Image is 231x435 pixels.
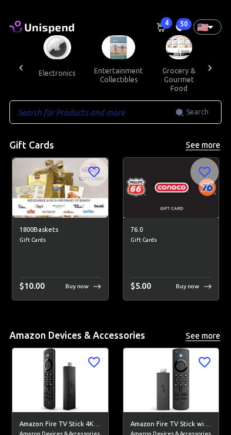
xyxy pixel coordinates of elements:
span: Search [186,106,209,118]
button: See more [184,138,222,153]
h6: 1800Baskets [19,225,101,235]
img: Entertainment Collectibles [102,35,136,59]
img: Amazon Fire TV Stick 4K Max streaming device, Wi-Fi 6, Alexa Voice Remote (includes TV controls) ... [12,348,108,412]
span: $ 5.00 [130,281,151,291]
h6: Amazon Fire TV Stick with Alexa Voice Remote (includes TV controls), free &amp; live TV without c... [130,419,212,430]
p: Buy now [176,282,199,291]
h5: Amazon Devices & Accessories [9,329,145,342]
p: 🇺🇸 [197,20,203,34]
span: 4 [160,17,172,29]
img: 76.0 image [123,158,219,218]
button: electronics [29,59,85,87]
span: $ 10.00 [19,281,45,291]
span: Gift Cards [19,235,101,245]
img: Grocery & Gourmet Food [166,35,192,59]
span: 50 [176,18,192,30]
h6: Amazon Fire TV Stick 4K Max streaming device, Wi-Fi 6, Alexa Voice Remote (includes TV controls) [19,419,101,430]
button: entertainment collectibles [85,59,152,91]
button: See more [184,329,222,343]
p: Buy now [65,282,89,291]
h5: Gift Cards [9,139,54,151]
div: 🇺🇸 [193,19,222,35]
span: Gift Cards [130,235,212,245]
img: 1800Baskets image [12,158,108,218]
img: Amazon Fire TV Stick with Alexa Voice Remote (includes TV controls), free &amp; live TV without c... [123,348,219,412]
h6: 76.0 [130,225,212,235]
img: Electronics [43,35,71,59]
button: grocery & gourmet food [152,59,205,100]
input: Search for Products and more [9,100,175,124]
